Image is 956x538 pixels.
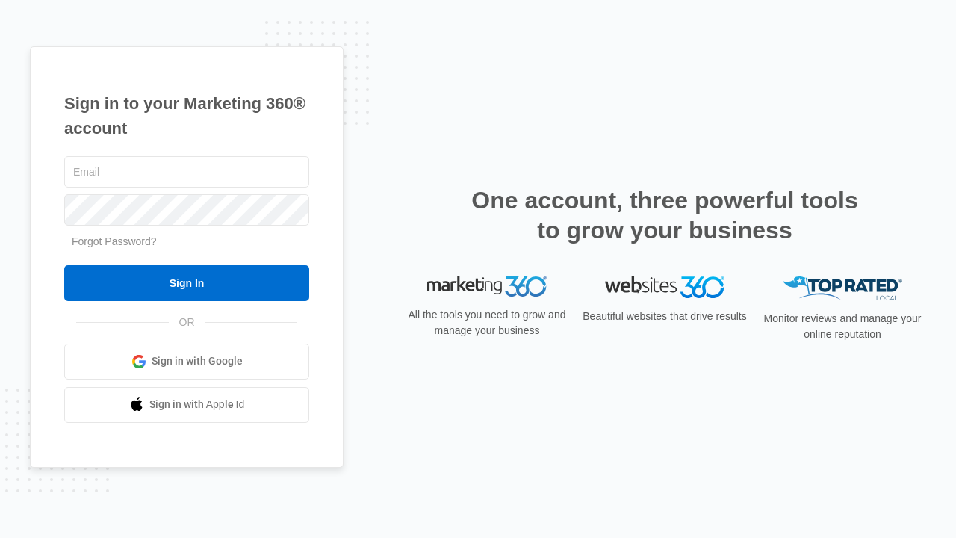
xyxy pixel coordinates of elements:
[64,344,309,380] a: Sign in with Google
[64,91,309,140] h1: Sign in to your Marketing 360® account
[783,276,902,301] img: Top Rated Local
[64,387,309,423] a: Sign in with Apple Id
[64,156,309,188] input: Email
[759,311,926,342] p: Monitor reviews and manage your online reputation
[72,235,157,247] a: Forgot Password?
[169,315,205,330] span: OR
[467,185,863,245] h2: One account, three powerful tools to grow your business
[427,276,547,297] img: Marketing 360
[403,307,571,338] p: All the tools you need to grow and manage your business
[64,265,309,301] input: Sign In
[152,353,243,369] span: Sign in with Google
[581,309,748,324] p: Beautiful websites that drive results
[605,276,724,298] img: Websites 360
[149,397,245,412] span: Sign in with Apple Id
